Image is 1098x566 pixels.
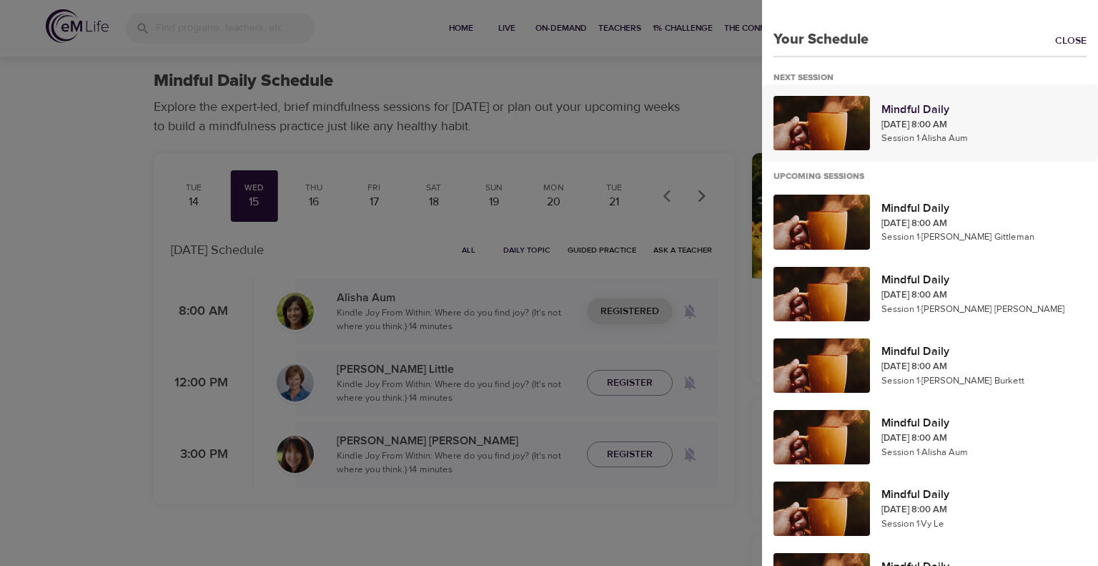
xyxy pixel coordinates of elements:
p: [DATE] 8:00 AM [881,431,1087,446]
p: Session 1 · [PERSON_NAME] [PERSON_NAME] [881,303,1087,317]
p: Mindful Daily [881,414,1087,431]
p: Mindful Daily [881,101,1087,118]
p: [DATE] 8:00 AM [881,503,1087,517]
p: Session 1 · Alisha Aum [881,446,1087,460]
p: [DATE] 8:00 AM [881,288,1087,303]
p: Mindful Daily [881,200,1087,217]
div: Next Session [773,72,845,84]
p: Your Schedule [762,29,869,50]
p: Mindful Daily [881,271,1087,288]
p: Mindful Daily [881,486,1087,503]
p: Session 1 · [PERSON_NAME] Burkett [881,374,1087,389]
a: Close [1055,34,1098,50]
p: Session 1 · [PERSON_NAME] Gittleman [881,230,1087,245]
p: Session 1 · Vy Le [881,517,1087,532]
div: Upcoming Sessions [773,171,876,183]
p: Mindful Daily [881,343,1087,360]
p: [DATE] 8:00 AM [881,118,1087,132]
p: [DATE] 8:00 AM [881,217,1087,231]
p: [DATE] 8:00 AM [881,360,1087,374]
p: Session 1 · Alisha Aum [881,132,1087,146]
